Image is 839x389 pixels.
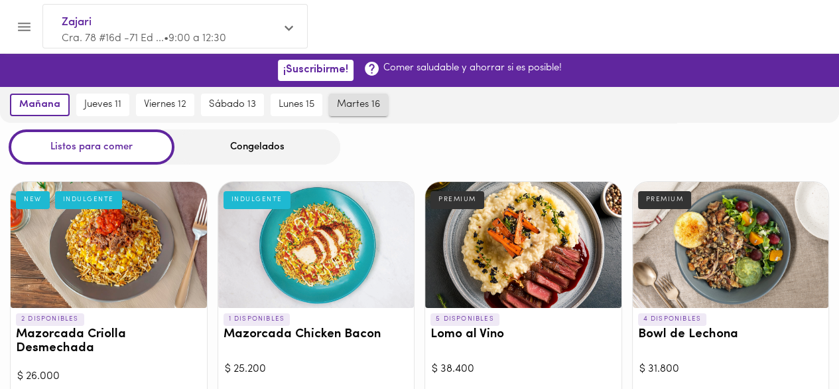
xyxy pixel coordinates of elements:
[10,94,70,116] button: mañana
[62,14,275,31] span: Zajari
[76,94,129,116] button: jueves 11
[11,182,207,308] div: Mazorcada Criolla Desmechada
[19,99,60,111] span: mañana
[383,61,562,75] p: Comer saludable y ahorrar si es posible!
[283,64,348,76] span: ¡Suscribirme!
[17,369,200,384] div: $ 26.000
[633,182,829,308] div: Bowl de Lechona
[337,99,380,111] span: martes 16
[430,328,616,342] h3: Lomo al Vino
[9,129,174,165] div: Listos para comer
[278,60,354,80] button: ¡Suscribirme!
[329,94,388,116] button: martes 16
[432,362,615,377] div: $ 38.400
[279,99,314,111] span: lunes 15
[136,94,194,116] button: viernes 12
[425,182,621,308] div: Lomo al Vino
[55,191,122,208] div: INDULGENTE
[225,362,408,377] div: $ 25.200
[144,99,186,111] span: viernes 12
[16,191,50,208] div: NEW
[84,99,121,111] span: jueves 11
[8,11,40,43] button: Menu
[16,328,202,356] h3: Mazorcada Criolla Desmechada
[638,328,824,342] h3: Bowl de Lechona
[209,99,256,111] span: sábado 13
[638,191,692,208] div: PREMIUM
[62,33,226,44] span: Cra. 78 #16d -71 Ed ... • 9:00 a 12:30
[224,191,290,208] div: INDULGENTE
[218,182,415,308] div: Mazorcada Chicken Bacon
[430,191,484,208] div: PREMIUM
[271,94,322,116] button: lunes 15
[174,129,340,165] div: Congelados
[638,313,707,325] p: 4 DISPONIBLES
[224,328,409,342] h3: Mazorcada Chicken Bacon
[224,313,290,325] p: 1 DISPONIBLES
[762,312,826,376] iframe: Messagebird Livechat Widget
[16,313,84,325] p: 2 DISPONIBLES
[201,94,264,116] button: sábado 13
[639,362,822,377] div: $ 31.800
[430,313,499,325] p: 5 DISPONIBLES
